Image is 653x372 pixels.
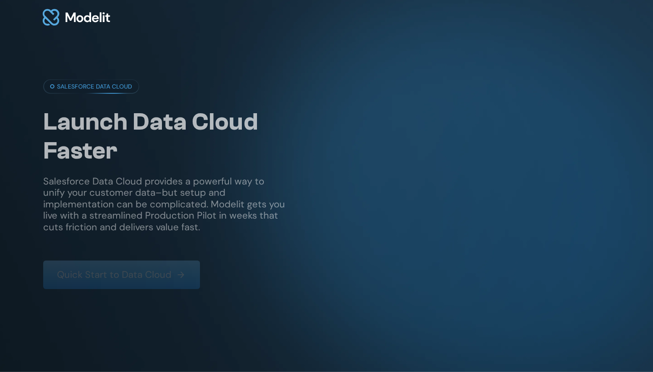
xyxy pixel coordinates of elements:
[43,261,200,289] a: Quick Start to Data Cloud
[57,82,132,91] p: SALESFORCE DATA CLOUD
[43,108,285,165] h1: Launch Data Cloud Faster
[57,269,171,280] p: Quick Start to Data Cloud
[43,176,285,233] p: Salesforce Data Cloud provides a powerful way to unify your customer data–but setup and implement...
[41,4,112,31] img: modelit logo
